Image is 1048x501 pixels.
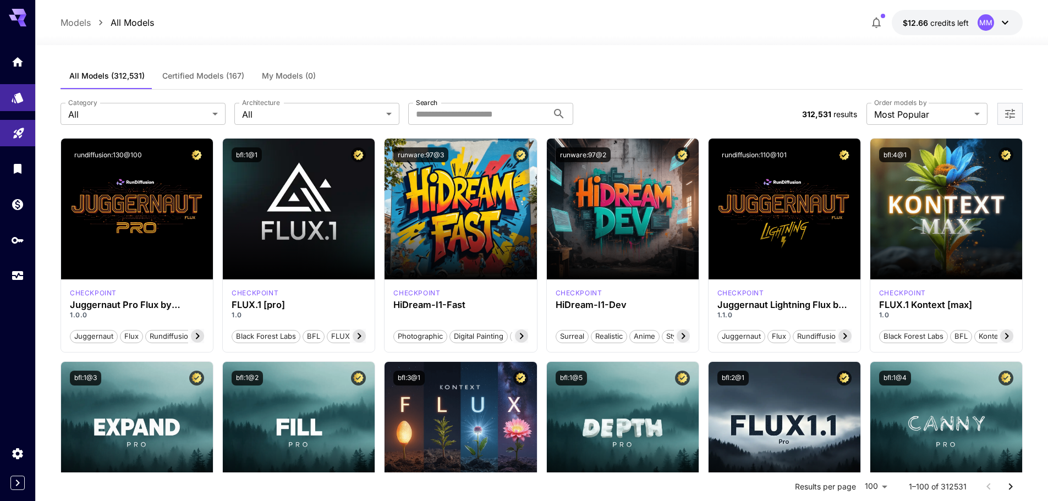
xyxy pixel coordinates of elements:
h3: HiDream-I1-Fast [393,300,528,310]
button: Certified Model – Vetted for best performance and includes a commercial license. [675,371,690,386]
p: 1.1.0 [717,310,852,320]
button: Realistic [591,329,627,343]
span: My Models (0) [262,71,316,81]
div: API Keys [11,233,24,247]
button: Stylized [662,329,697,343]
button: Certified Model – Vetted for best performance and includes a commercial license. [675,147,690,162]
button: runware:97@2 [556,147,611,162]
button: Cinematic [510,329,552,343]
button: Anime [629,329,660,343]
div: Library [11,162,24,175]
p: checkpoint [879,288,926,298]
label: Order models by [874,98,926,107]
button: bfl:1@2 [232,371,263,386]
span: Certified Models (167) [162,71,244,81]
span: $12.66 [903,18,930,27]
h3: Juggernaut Pro Flux by RunDiffusion [70,300,204,310]
button: BFL [950,329,972,343]
button: rundiffusion:130@100 [70,147,146,162]
span: Most Popular [874,108,970,121]
button: flux [767,329,791,343]
div: FLUX.1 Kontext [max] [879,300,1013,310]
p: checkpoint [70,288,117,298]
button: Certified Model – Vetted for best performance and includes a commercial license. [351,147,366,162]
button: Certified Model – Vetted for best performance and includes a commercial license. [189,371,204,386]
span: Photographic [394,331,447,342]
label: Architecture [242,98,279,107]
button: Certified Model – Vetted for best performance and includes a commercial license. [351,371,366,386]
div: HiDream Dev [556,288,602,298]
div: Juggernaut Lightning Flux by RunDiffusion [717,300,852,310]
button: Certified Model – Vetted for best performance and includes a commercial license. [513,147,528,162]
button: Certified Model – Vetted for best performance and includes a commercial license. [837,371,852,386]
nav: breadcrumb [61,16,154,29]
button: BFL [303,329,325,343]
span: FLUX.1 [pro] [327,331,377,342]
label: Search [416,98,437,107]
button: juggernaut [70,329,118,343]
div: Models [11,87,24,101]
h3: HiDream-I1-Dev [556,300,690,310]
button: Expand sidebar [10,476,25,490]
p: checkpoint [717,288,764,298]
span: All [242,108,382,121]
span: flux [768,331,790,342]
div: $12.66323 [903,17,969,29]
div: MM [978,14,994,31]
span: juggernaut [70,331,117,342]
button: bfl:1@5 [556,371,587,386]
button: Surreal [556,329,589,343]
span: BFL [951,331,972,342]
button: Certified Model – Vetted for best performance and includes a commercial license. [513,371,528,386]
p: checkpoint [393,288,440,298]
span: All Models (312,531) [69,71,145,81]
h3: FLUX.1 [pro] [232,300,366,310]
span: results [833,109,857,119]
div: Wallet [11,197,24,211]
button: Photographic [393,329,447,343]
button: bfl:1@3 [70,371,101,386]
p: 1.0 [232,310,366,320]
p: 1–100 of 312531 [909,481,967,492]
p: 1.0 [879,310,1013,320]
div: Settings [11,447,24,460]
button: Go to next page [1000,476,1022,498]
span: Stylized [662,331,696,342]
span: BFL [303,331,324,342]
span: Digital Painting [450,331,507,342]
button: rundiffusion [145,329,197,343]
button: Certified Model – Vetted for best performance and includes a commercial license. [189,147,204,162]
p: checkpoint [556,288,602,298]
a: All Models [111,16,154,29]
button: Certified Model – Vetted for best performance and includes a commercial license. [998,147,1013,162]
div: 100 [860,478,891,494]
p: Results per page [795,481,856,492]
span: Surreal [556,331,588,342]
div: HiDream Fast [393,288,440,298]
button: Black Forest Labs [879,329,948,343]
div: FLUX.1 Kontext [max] [879,288,926,298]
button: rundiffusion [793,329,844,343]
label: Category [68,98,97,107]
button: bfl:1@4 [879,371,911,386]
button: Digital Painting [449,329,508,343]
a: Models [61,16,91,29]
span: Black Forest Labs [880,331,947,342]
div: Usage [11,269,24,283]
span: Cinematic [511,331,552,342]
span: Anime [630,331,659,342]
span: juggernaut [718,331,765,342]
button: bfl:3@1 [393,371,425,386]
button: Certified Model – Vetted for best performance and includes a commercial license. [998,371,1013,386]
span: All [68,108,208,121]
button: $12.66323MM [892,10,1023,35]
span: Kontext [975,331,1008,342]
button: bfl:1@1 [232,147,262,162]
span: Realistic [591,331,627,342]
button: Certified Model – Vetted for best performance and includes a commercial license. [837,147,852,162]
